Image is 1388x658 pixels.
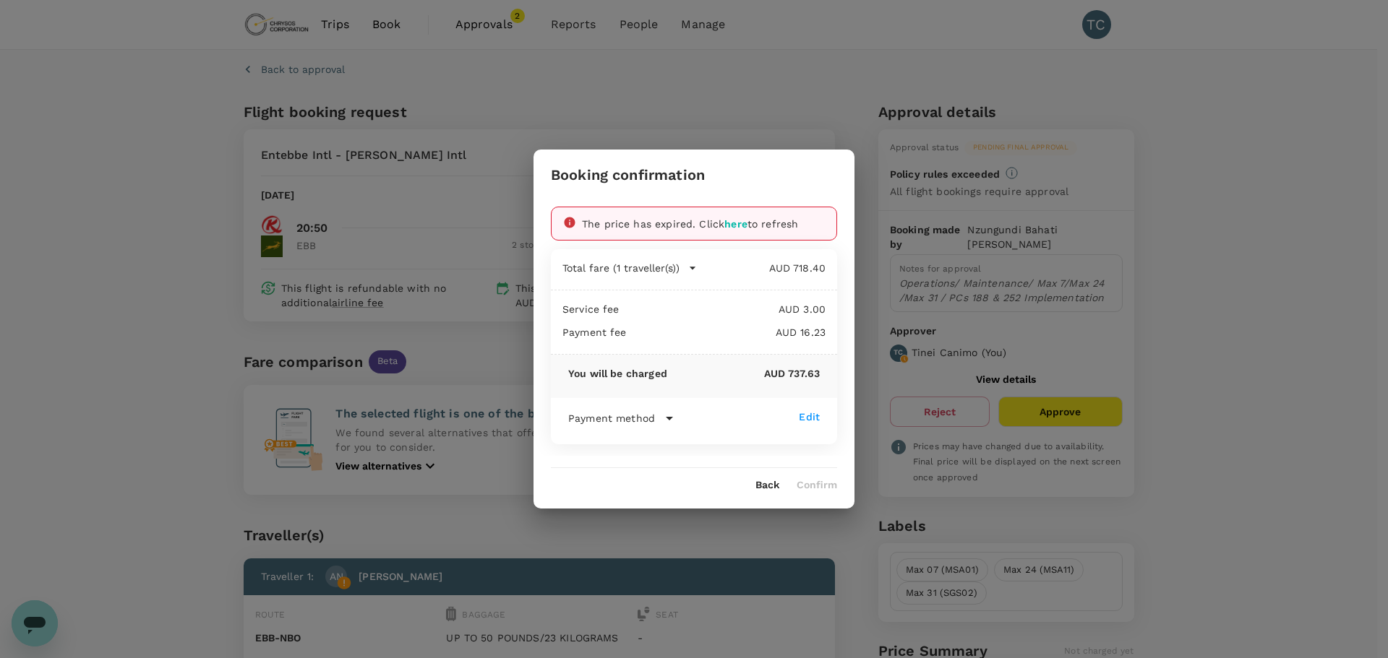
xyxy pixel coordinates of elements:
p: Total fare (1 traveller(s)) [562,261,680,275]
p: Service fee [562,302,620,316]
p: AUD 737.63 [667,366,820,381]
p: AUD 16.23 [627,325,826,339]
button: Total fare (1 traveller(s)) [562,261,697,275]
p: Payment method [568,411,655,425]
h3: Booking confirmation [551,167,705,183]
div: The price has expired. Click to refresh [582,217,825,231]
p: AUD 3.00 [620,302,826,316]
button: Back [755,480,779,491]
div: Edit [799,410,820,424]
p: Payment fee [562,325,627,339]
p: You will be charged [568,366,667,381]
p: AUD 718.40 [697,261,826,275]
span: here [724,218,747,230]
